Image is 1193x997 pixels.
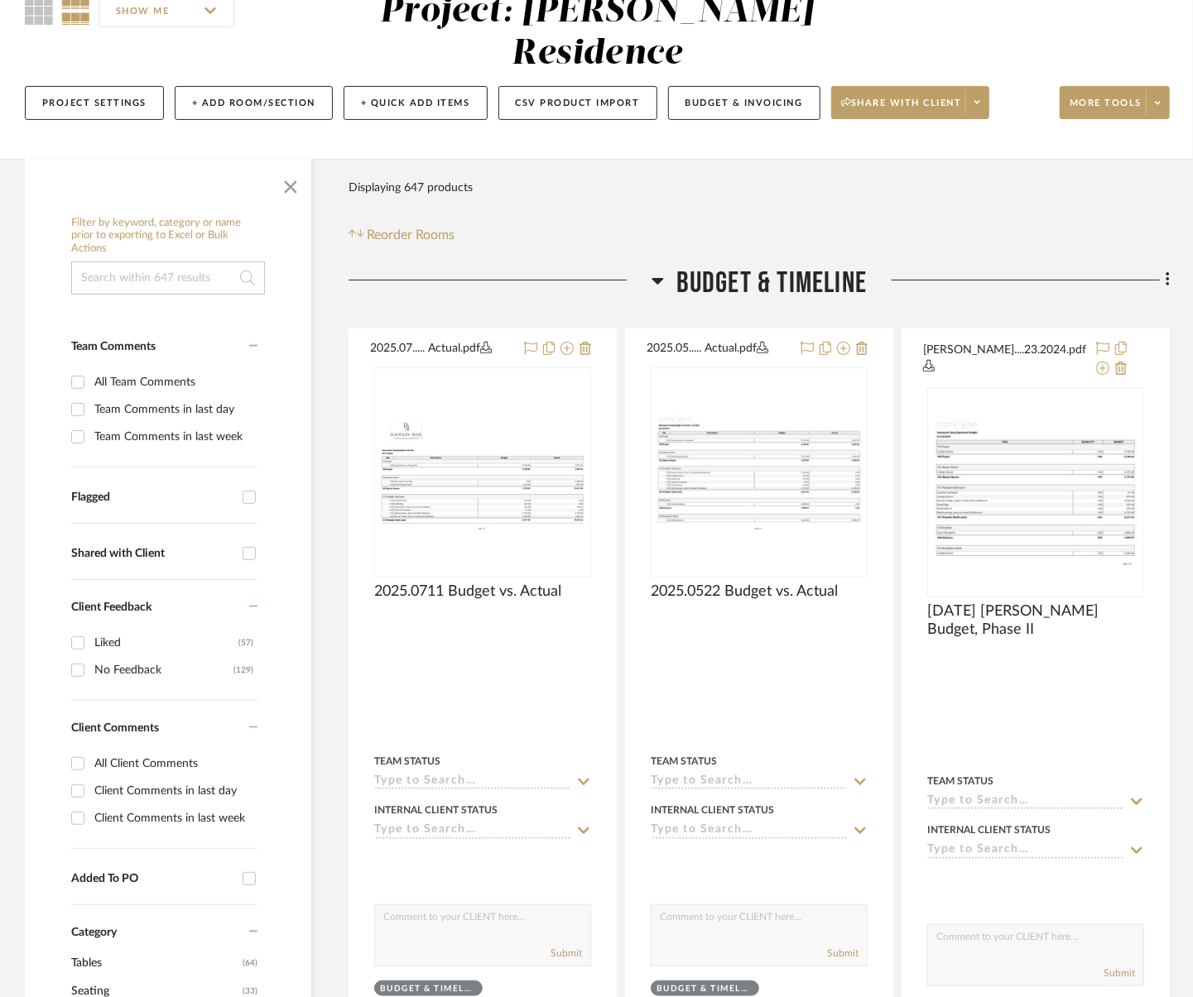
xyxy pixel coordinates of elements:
div: Team Comments in last day [94,396,253,423]
button: 2025.05..... Actual.pdf [647,339,791,359]
div: Team Status [651,754,717,769]
img: 2025.0711 Budget vs. Actual [376,407,589,537]
button: + Add Room/Section [175,86,333,120]
img: 2025.0522 Budget vs. Actual [652,407,866,537]
input: Type to Search… [374,774,571,790]
button: Submit [827,946,859,961]
span: (64) [243,950,257,976]
div: Added To PO [71,872,234,886]
div: All Team Comments [94,369,253,395]
button: 2025.07..... Actual.pdf [370,339,514,359]
div: 0 [652,368,867,577]
button: Submit [1104,966,1135,980]
span: Share with client [841,97,962,122]
button: CSV Product Import [498,86,657,120]
input: Search within 647 results [71,261,265,295]
button: Share with client [831,86,990,119]
input: Type to Search… [374,823,571,839]
span: Client Comments [71,722,159,734]
span: Client Feedback [71,602,152,613]
div: All Client Comments [94,750,253,777]
button: Reorder Rooms [349,225,455,245]
span: Budget & Timeline [676,266,867,301]
span: More tools [1070,97,1142,122]
div: Client Comments in last day [94,778,253,804]
div: Budget & Timeline [380,983,473,995]
button: + Quick Add Items [344,86,488,120]
div: Flagged [71,491,234,505]
button: Budget & Invoicing [668,86,820,120]
button: [PERSON_NAME]....23.2024.pdf [923,339,1086,379]
input: Type to Search… [651,774,848,790]
div: Internal Client Status [927,822,1051,837]
div: Shared with Client [71,547,234,561]
span: Category [71,926,117,940]
span: Reorder Rooms [368,225,455,245]
div: Team Comments in last week [94,424,253,450]
div: Liked [94,630,238,656]
img: 2024.1.23 Marupudi Dang Budget, Phase II [929,410,1142,574]
div: (129) [233,657,253,683]
div: No Feedback [94,657,233,683]
button: More tools [1060,86,1170,119]
div: Internal Client Status [651,803,774,817]
h6: Filter by keyword, category or name prior to exporting to Excel or Bulk Actions [71,217,265,256]
button: Close [274,167,307,200]
div: Budget & Timeline [657,983,749,995]
div: Team Status [927,774,993,788]
span: 2025.0522 Budget vs. Actual [651,582,838,601]
div: (57) [238,630,253,656]
div: Client Comments in last week [94,805,253,832]
div: Internal Client Status [374,803,498,817]
span: Team Comments [71,341,156,352]
div: Displaying 647 products [349,171,473,204]
input: Type to Search… [927,794,1124,810]
div: Team Status [374,754,440,769]
span: [DATE] [PERSON_NAME] Budget, Phase II [927,602,1144,639]
input: Type to Search… [927,843,1124,859]
button: Project Settings [25,86,164,120]
input: Type to Search… [651,823,848,839]
span: Tables [71,949,238,977]
span: 2025.0711 Budget vs. Actual [374,582,561,601]
button: Submit [551,946,582,961]
div: 0 [928,388,1143,597]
